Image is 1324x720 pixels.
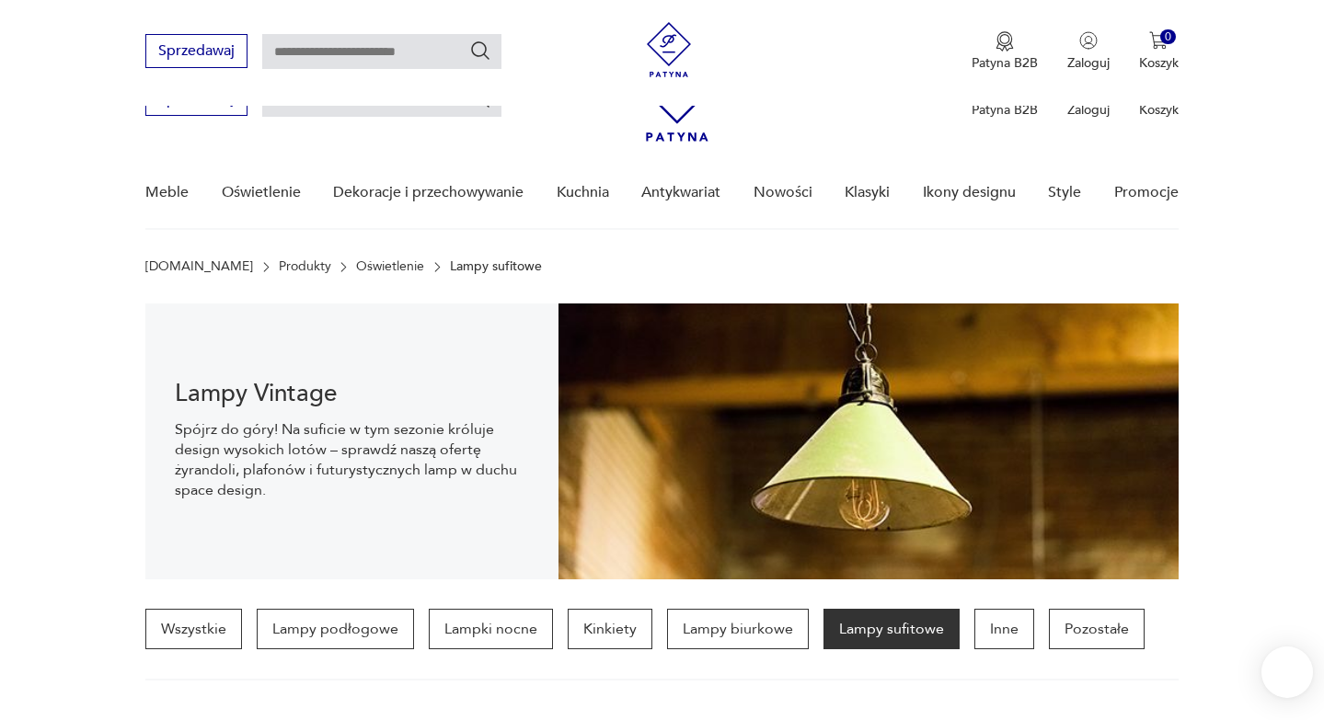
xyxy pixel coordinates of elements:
a: Nowości [754,157,812,228]
button: 0Koszyk [1139,31,1179,72]
iframe: Smartsupp widget button [1261,646,1313,698]
img: Lampy sufitowe w stylu vintage [558,303,1178,579]
a: Oświetlenie [356,259,424,274]
a: Lampy podłogowe [257,609,414,649]
a: Dekoracje i przechowywanie [333,157,524,228]
p: Lampy sufitowe [450,259,542,274]
button: Zaloguj [1067,31,1110,72]
a: Ikona medaluPatyna B2B [972,31,1038,72]
a: Meble [145,157,189,228]
a: Lampy biurkowe [667,609,809,649]
a: Sprzedawaj [145,46,248,59]
a: Ikony designu [923,157,1016,228]
p: Spójrz do góry! Na suficie w tym sezonie króluje design wysokich lotów – sprawdź naszą ofertę żyr... [175,419,529,500]
p: Koszyk [1139,101,1179,119]
a: Oświetlenie [222,157,301,228]
a: Lampy sufitowe [823,609,960,649]
p: Patyna B2B [972,54,1038,72]
button: Szukaj [469,40,491,62]
p: Koszyk [1139,54,1179,72]
img: Ikona koszyka [1149,31,1168,50]
p: Patyna B2B [972,101,1038,119]
a: [DOMAIN_NAME] [145,259,253,274]
p: Zaloguj [1067,54,1110,72]
a: Lampki nocne [429,609,553,649]
a: Pozostałe [1049,609,1145,649]
a: Antykwariat [641,157,720,228]
button: Patyna B2B [972,31,1038,72]
a: Kinkiety [568,609,652,649]
img: Ikona medalu [996,31,1014,51]
p: Zaloguj [1067,101,1110,119]
a: Style [1048,157,1081,228]
button: Sprzedawaj [145,34,248,68]
img: Ikonka użytkownika [1079,31,1098,50]
a: Kuchnia [557,157,609,228]
div: 0 [1160,29,1176,45]
a: Wszystkie [145,609,242,649]
a: Produkty [279,259,331,274]
h1: Lampy Vintage [175,383,529,405]
a: Klasyki [845,157,890,228]
a: Sprzedawaj [145,94,248,107]
img: Patyna - sklep z meblami i dekoracjami vintage [641,22,697,77]
a: Promocje [1114,157,1179,228]
a: Inne [974,609,1034,649]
